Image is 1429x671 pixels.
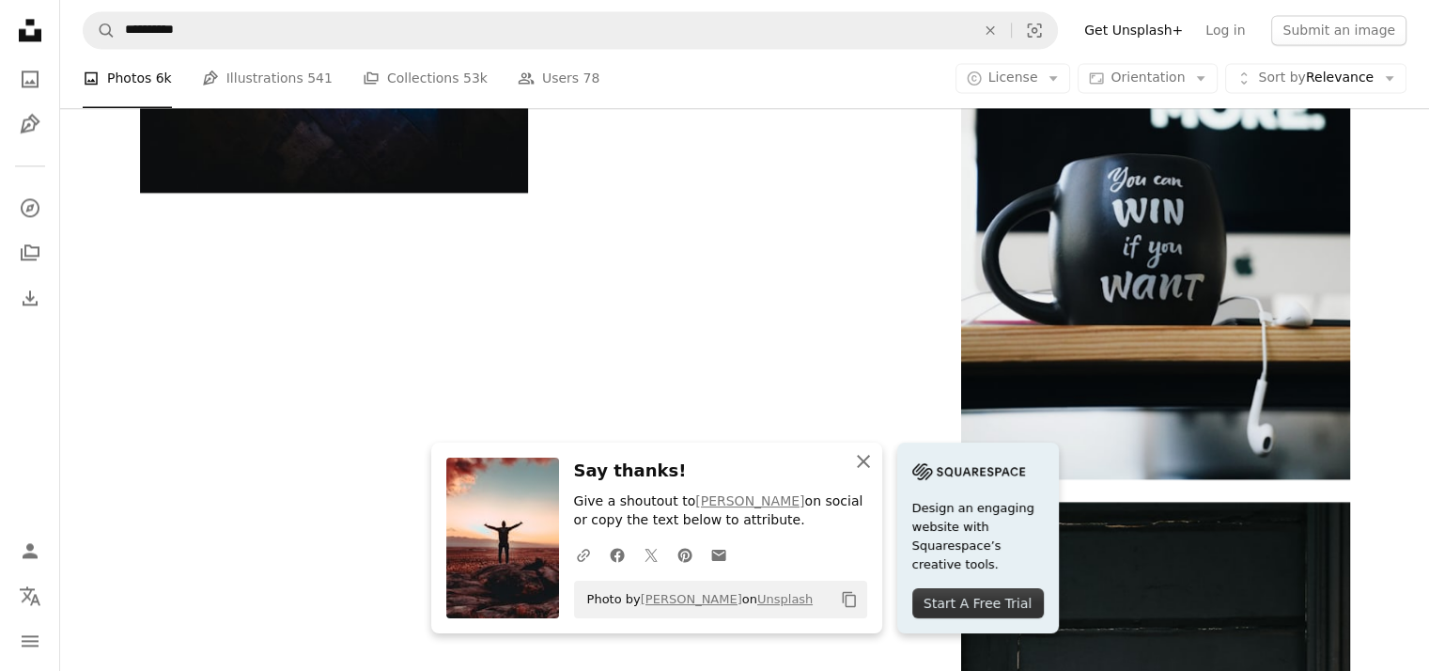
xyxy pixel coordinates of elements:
[1078,64,1218,94] button: Orientation
[11,234,49,272] a: Collections
[363,49,488,109] a: Collections 53k
[11,11,49,53] a: Home — Unsplash
[634,536,668,573] a: Share on Twitter
[11,60,49,98] a: Photos
[897,443,1059,633] a: Design an engaging website with Squarespace’s creative tools.Start A Free Trial
[757,592,813,606] a: Unsplash
[463,69,488,89] span: 53k
[695,493,804,508] a: [PERSON_NAME]
[912,588,1044,618] div: Start A Free Trial
[11,532,49,570] a: Log in / Sign up
[641,592,742,606] a: [PERSON_NAME]
[1271,15,1406,45] button: Submit an image
[912,458,1025,486] img: file-1705255347840-230a6ab5bca9image
[961,179,1349,195] a: close up photography of black and white ceramic mug on table
[11,622,49,660] button: Menu
[1073,15,1194,45] a: Get Unsplash+
[1258,70,1305,86] span: Sort by
[600,536,634,573] a: Share on Facebook
[970,12,1011,48] button: Clear
[1012,12,1057,48] button: Visual search
[574,458,867,485] h3: Say thanks!
[307,69,333,89] span: 541
[988,70,1038,86] span: License
[11,105,49,143] a: Illustrations
[1258,70,1374,88] span: Relevance
[83,11,1058,49] form: Find visuals sitewide
[1111,70,1185,86] span: Orientation
[202,49,333,109] a: Illustrations 541
[668,536,702,573] a: Share on Pinterest
[912,499,1044,574] span: Design an engaging website with Squarespace’s creative tools.
[1194,15,1256,45] a: Log in
[702,536,736,573] a: Share over email
[11,577,49,615] button: Language
[574,492,867,530] p: Give a shoutout to on social or copy the text below to attribute.
[518,49,600,109] a: Users 78
[1225,64,1406,94] button: Sort byRelevance
[833,584,865,616] button: Copy to clipboard
[583,69,600,89] span: 78
[84,12,116,48] button: Search Unsplash
[11,279,49,317] a: Download History
[955,64,1071,94] button: License
[578,585,814,615] span: Photo by on
[11,189,49,226] a: Explore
